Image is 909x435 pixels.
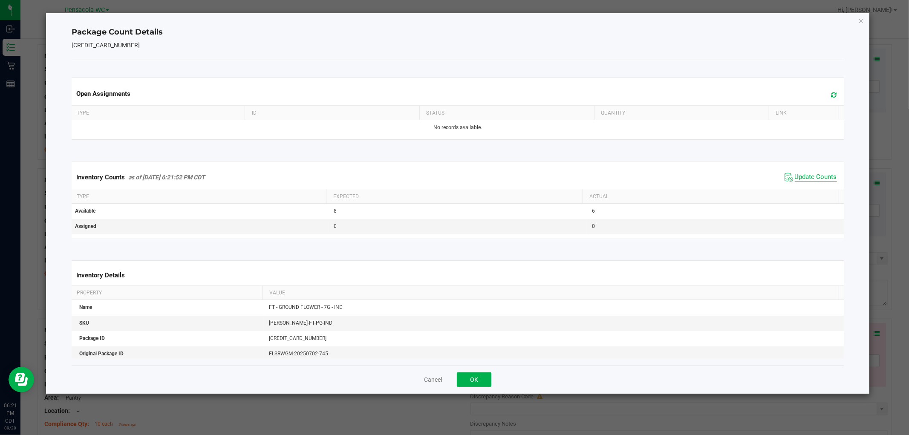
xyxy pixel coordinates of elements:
[426,110,444,116] span: Status
[334,208,337,214] span: 8
[79,320,89,326] span: SKU
[75,223,96,229] span: Assigned
[77,193,89,199] span: Type
[269,351,328,357] span: FLSRWGM-20250702-745
[334,223,337,229] span: 0
[269,320,332,326] span: [PERSON_NAME]-FT-PG-IND
[457,372,491,387] button: OK
[77,290,102,296] span: Property
[70,120,845,135] td: No records available.
[424,375,442,384] button: Cancel
[858,15,864,26] button: Close
[269,290,285,296] span: Value
[269,335,326,341] span: [CREDIT_CARD_NUMBER]
[333,193,359,199] span: Expected
[79,351,124,357] span: Original Package ID
[592,223,595,229] span: 0
[76,90,130,98] span: Open Assignments
[79,304,92,310] span: Name
[589,193,609,199] span: Actual
[592,208,595,214] span: 6
[9,367,34,392] iframe: Resource center
[795,173,837,181] span: Update Counts
[76,271,125,279] span: Inventory Details
[72,42,843,49] h5: [CREDIT_CARD_NUMBER]
[79,335,105,341] span: Package ID
[269,304,343,310] span: FT - GROUND FLOWER - 7G - IND
[776,110,787,116] span: Link
[76,173,125,181] span: Inventory Counts
[128,174,205,181] span: as of [DATE] 6:21:52 PM CDT
[601,110,625,116] span: Quantity
[75,208,95,214] span: Available
[252,110,257,116] span: ID
[77,110,89,116] span: Type
[72,27,843,38] h4: Package Count Details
